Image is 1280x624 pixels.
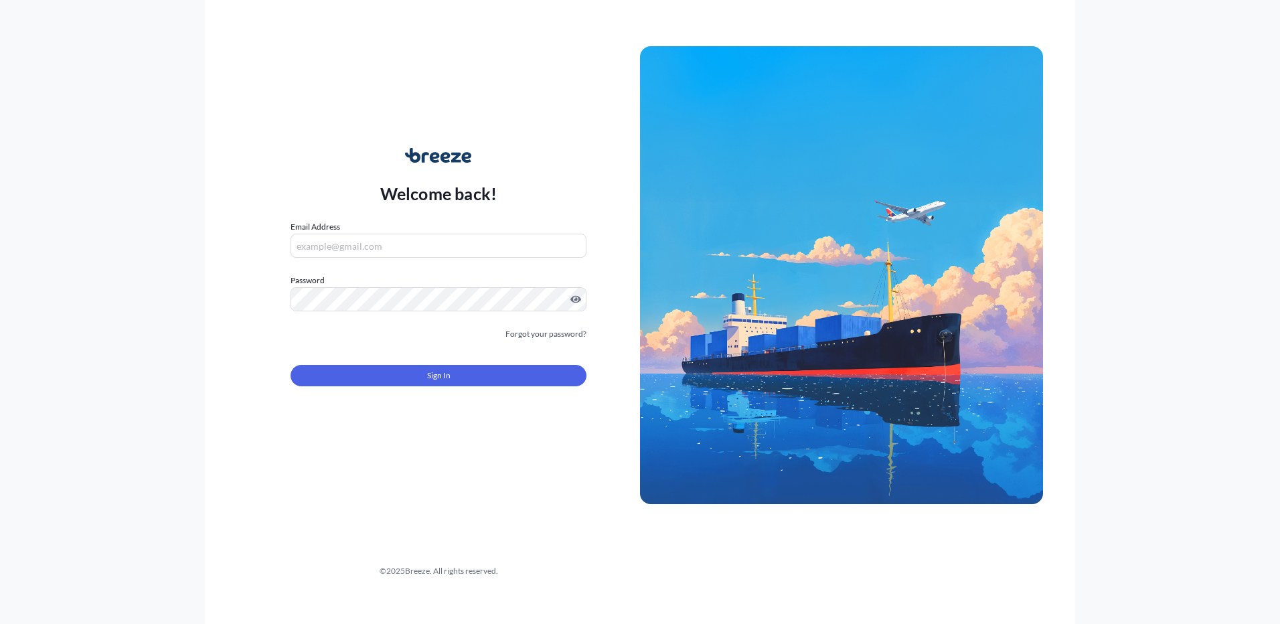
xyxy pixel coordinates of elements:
[291,220,340,234] label: Email Address
[291,234,586,258] input: example@gmail.com
[291,365,586,386] button: Sign In
[505,327,586,341] a: Forgot your password?
[380,183,497,204] p: Welcome back!
[640,46,1043,504] img: Ship illustration
[237,564,640,578] div: © 2025 Breeze. All rights reserved.
[427,369,451,382] span: Sign In
[291,274,586,287] label: Password
[570,294,581,305] button: Show password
